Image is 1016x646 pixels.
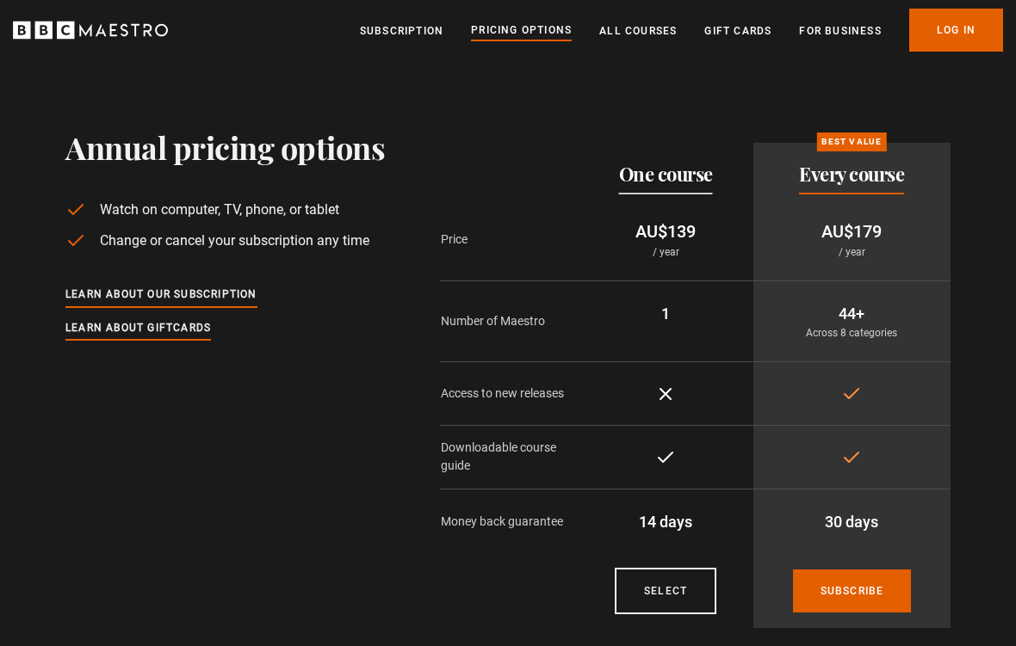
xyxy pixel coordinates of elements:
[65,129,385,165] h1: Annual pricing options
[799,163,904,184] h2: Every course
[471,22,572,40] a: Pricing Options
[599,22,677,40] a: All Courses
[360,22,443,40] a: Subscription
[360,9,1003,52] nav: Primary
[909,9,1003,52] a: Log In
[592,302,740,325] p: 1
[767,218,937,244] p: AU$179
[592,218,740,244] p: AU$139
[592,244,740,260] p: / year
[592,510,740,533] p: 14 days
[615,568,716,614] a: Courses
[767,244,937,260] p: / year
[767,325,937,341] p: Across 8 categories
[441,312,577,330] p: Number of Maestro
[65,231,385,251] li: Change or cancel your subscription any time
[13,17,168,43] svg: BBC Maestro
[793,569,912,612] a: Subscribe
[65,286,257,305] a: Learn about our subscription
[441,231,577,249] p: Price
[767,302,937,325] p: 44+
[441,385,577,403] p: Access to new releases
[65,319,211,338] a: Learn about giftcards
[441,439,577,475] p: Downloadable course guide
[704,22,771,40] a: Gift Cards
[441,513,577,531] p: Money back guarantee
[619,163,713,184] h2: One course
[767,510,937,533] p: 30 days
[799,22,881,40] a: For business
[817,132,886,151] p: Best value
[65,200,385,220] li: Watch on computer, TV, phone, or tablet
